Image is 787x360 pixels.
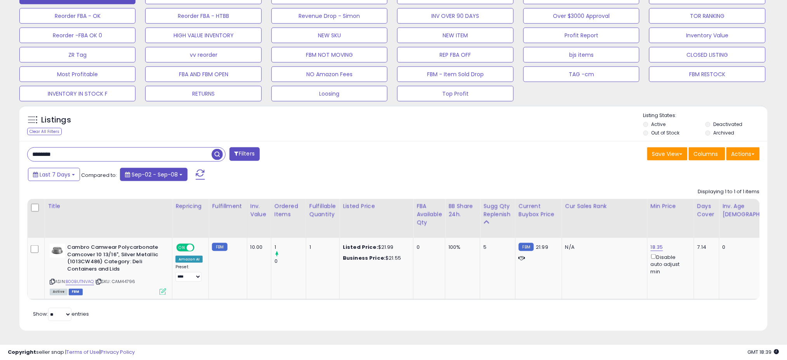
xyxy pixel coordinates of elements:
button: HIGH VALUE INVENTORY [145,28,261,43]
label: Archived [713,129,734,136]
button: Filters [229,147,260,161]
label: Active [651,121,666,128]
b: Cambro Camwear Polycarbonate Camcover 10 13/16", Silver Metallic (1013CW486) Category: Deli Conta... [67,244,162,274]
div: 0 [723,244,785,251]
b: Listed Price: [343,243,378,251]
span: FBM [69,289,83,295]
button: bjs items [523,47,639,63]
button: RETURNS [145,86,261,101]
div: BB Share 24h. [448,202,477,218]
button: Reorder FBA - HTBB [145,8,261,24]
a: Terms of Use [66,348,99,356]
div: 1 [274,244,306,251]
div: Listed Price [343,202,410,210]
button: Revenue Drop - Simon [271,8,387,24]
button: FBA AND FBM OPEN [145,66,261,82]
h5: Listings [41,115,71,126]
button: Reorder -FBA OK 0 [19,28,136,43]
b: Business Price: [343,254,386,262]
div: Days Cover [697,202,716,218]
th: Please note that this number is a calculation based on your required days of coverage and your ve... [480,199,516,238]
span: Columns [694,150,718,158]
p: Listing States: [643,112,768,119]
button: FBM - Item Sold Drop [397,66,513,82]
span: All listings currently available for purchase on Amazon [50,289,68,295]
button: Last 7 Days [28,168,80,181]
div: Current Buybox Price [519,202,559,218]
div: 5 [483,244,509,251]
div: Amazon AI [175,256,203,263]
div: Title [48,202,169,210]
div: $21.99 [343,244,407,251]
label: Deactivated [713,121,742,128]
button: Save View [647,147,688,161]
span: | SKU: CAM44796 [95,279,136,285]
img: 31vme7ji-PL._SL40_.jpg [50,244,65,258]
button: REP FBA OFF [397,47,513,63]
button: TAG -cm [523,66,639,82]
label: Out of Stock [651,129,680,136]
button: FBM NOT MOVING [271,47,387,63]
a: Privacy Policy [101,348,135,356]
button: NEW ITEM [397,28,513,43]
span: OFF [193,245,206,251]
button: Most Profitable [19,66,136,82]
div: $21.55 [343,255,407,262]
div: N/A [565,244,641,251]
button: Profit Report [523,28,639,43]
div: 1 [309,244,334,251]
span: Sep-02 - Sep-08 [132,171,178,178]
div: Inv. value [250,202,268,218]
span: Compared to: [81,171,117,179]
small: FBM [212,243,227,251]
span: Show: entries [33,311,89,318]
button: FBM RESTOCK [649,66,765,82]
div: Preset: [175,264,203,282]
div: 7.14 [697,244,713,251]
button: vv reorder [145,47,261,63]
span: Last 7 Days [40,171,70,178]
button: Top Profit [397,86,513,101]
div: Min Price [651,202,691,210]
a: 18.35 [651,243,663,251]
div: 0 [274,258,306,265]
button: Sep-02 - Sep-08 [120,168,188,181]
div: Repricing [175,202,205,210]
div: Cur Sales Rank [565,202,644,210]
button: INV OVER 90 DAYS [397,8,513,24]
div: Displaying 1 to 1 of 1 items [698,188,760,196]
button: INVENTORY IN STOCK F [19,86,136,101]
button: CLOSED LISTING [649,47,765,63]
div: Disable auto adjust min [651,253,688,275]
button: Inventory Value [649,28,765,43]
div: Fulfillable Quantity [309,202,336,218]
span: 21.99 [536,243,548,251]
a: B00BUTNVAQ [66,279,94,285]
div: Ordered Items [274,202,303,218]
button: TOR RANKING [649,8,765,24]
button: ZR Tag [19,47,136,63]
div: FBA Available Qty [417,202,442,227]
button: Over $3000 Approval [523,8,639,24]
div: Fulfillment [212,202,243,210]
strong: Copyright [8,348,36,356]
span: ON [177,245,187,251]
div: 100% [448,244,474,251]
div: 10.00 [250,244,265,251]
button: Actions [726,147,760,161]
div: seller snap | | [8,349,135,356]
button: NEW SKU [271,28,387,43]
button: Columns [689,147,725,161]
button: Reorder FBA - OK [19,8,136,24]
small: FBM [519,243,534,251]
button: Loosing [271,86,387,101]
div: ASIN: [50,244,166,294]
button: NO Amazon Fees [271,66,387,82]
div: Sugg Qty Replenish [483,202,512,218]
div: Clear All Filters [27,128,62,135]
div: 0 [417,244,439,251]
span: 2025-09-16 18:39 GMT [748,348,779,356]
